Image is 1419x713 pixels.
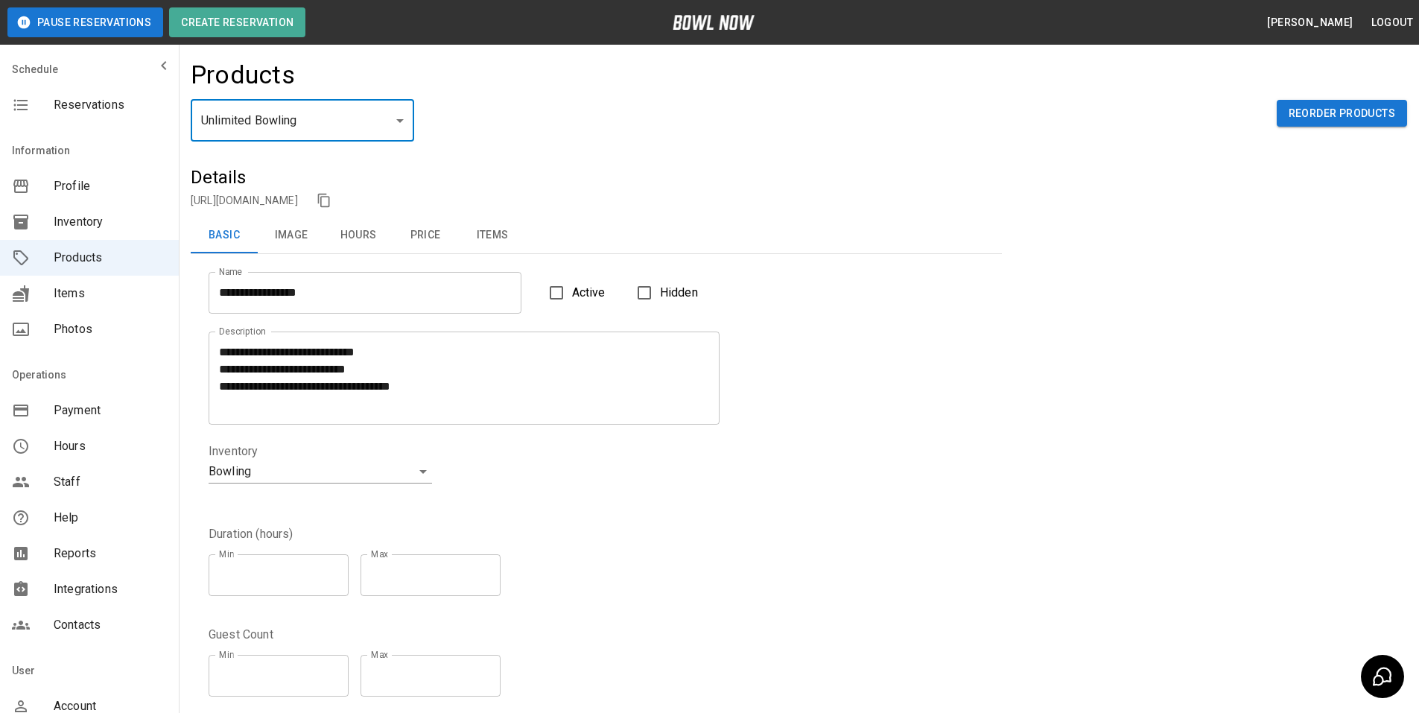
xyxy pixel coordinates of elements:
span: Reservations [54,96,167,114]
button: [PERSON_NAME] [1261,9,1359,37]
span: Contacts [54,616,167,634]
h4: Products [191,60,295,91]
button: copy link [313,189,335,212]
button: Create Reservation [169,7,305,37]
span: Inventory [54,213,167,231]
span: Photos [54,320,167,338]
legend: Duration (hours) [209,525,293,542]
div: Bowling [209,460,432,484]
span: Payment [54,402,167,419]
span: Help [54,509,167,527]
span: Active [572,284,606,302]
span: Hidden [660,284,698,302]
button: Pause Reservations [7,7,163,37]
legend: Guest Count [209,626,273,643]
span: Reports [54,545,167,563]
button: Items [459,218,526,253]
div: Unlimited Bowling [191,100,414,142]
span: Integrations [54,580,167,598]
h5: Details [191,165,1002,189]
button: Image [258,218,325,253]
legend: Inventory [209,443,258,460]
span: Products [54,249,167,267]
span: Staff [54,473,167,491]
button: Basic [191,218,258,253]
div: basic tabs example [191,218,1002,253]
button: Reorder Products [1277,100,1407,127]
a: [URL][DOMAIN_NAME] [191,194,298,206]
img: logo [673,15,755,30]
button: Logout [1365,9,1419,37]
span: Profile [54,177,167,195]
span: Items [54,285,167,302]
button: Price [392,218,459,253]
span: Hours [54,437,167,455]
label: Hidden products will not be visible to customers. You can still create and use them for bookings. [629,277,698,308]
button: Hours [325,218,392,253]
